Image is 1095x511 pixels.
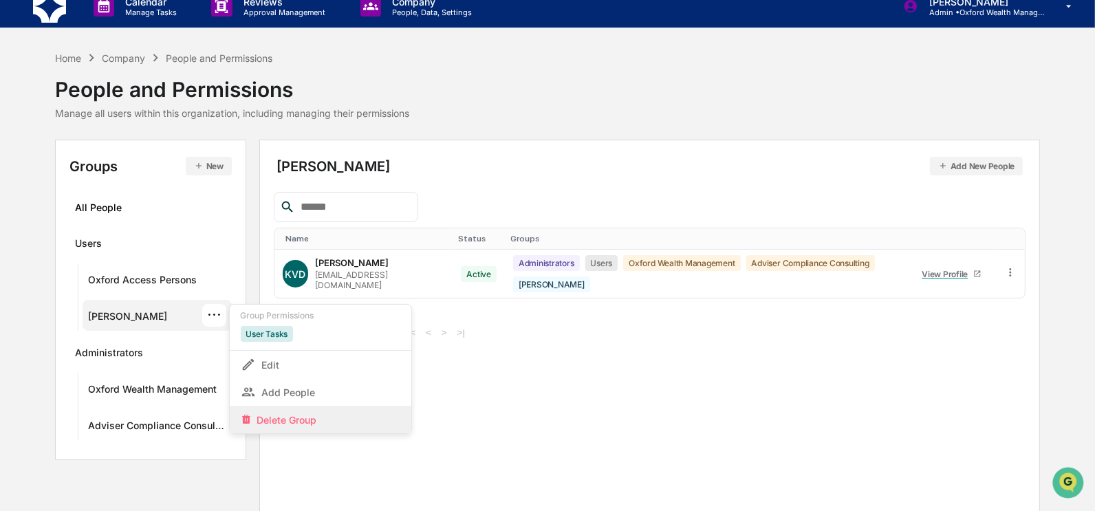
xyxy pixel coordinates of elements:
[285,234,447,243] div: Toggle SortBy
[746,255,875,271] div: Adviser Compliance Consulting
[437,327,451,338] button: >
[458,234,499,243] div: Toggle SortBy
[623,255,740,271] div: Oxford Wealth Management
[918,8,1046,17] p: Admin • Oxford Wealth Management
[513,276,590,292] div: [PERSON_NAME]
[113,173,171,186] span: Attestations
[28,173,89,186] span: Preclearance
[285,268,305,280] span: KVD
[241,310,400,320] div: Group Permissions
[14,200,25,211] div: 🔎
[930,157,1023,175] button: Add New People
[114,8,184,17] p: Manage Tasks
[55,52,81,64] div: Home
[47,105,226,118] div: Start new chat
[28,199,87,213] span: Data Lookup
[14,174,25,185] div: 🖐️
[241,326,294,342] div: User Tasks
[1051,466,1088,503] iframe: Open customer support
[1007,234,1020,243] div: Toggle SortBy
[241,384,400,400] div: Add People
[453,327,469,338] button: >|
[315,257,389,268] div: [PERSON_NAME]
[55,66,409,102] div: People and Permissions
[75,237,102,254] div: Users
[47,118,174,129] div: We're available if you need us!
[94,167,176,192] a: 🗄️Attestations
[88,420,226,436] div: Adviser Compliance Consulting
[88,274,197,290] div: Oxford Access Persons
[315,270,444,290] div: [EMAIL_ADDRESS][DOMAIN_NAME]
[202,304,226,327] div: ···
[69,157,232,175] div: Groups
[8,193,92,218] a: 🔎Data Lookup
[75,196,226,219] div: All People
[97,232,166,243] a: Powered byPylon
[422,327,435,338] button: <
[55,107,409,119] div: Manage all users within this organization, including managing their permissions
[166,52,272,64] div: People and Permissions
[14,28,250,50] p: How can we help?
[241,411,400,428] div: Delete Group
[277,157,1023,175] div: [PERSON_NAME]
[232,8,333,17] p: Approval Management
[913,234,990,243] div: Toggle SortBy
[585,255,618,271] div: Users
[461,266,497,282] div: Active
[8,167,94,192] a: 🖐️Preclearance
[916,263,988,285] a: View Profile
[102,52,145,64] div: Company
[100,174,111,185] div: 🗄️
[922,269,973,279] div: View Profile
[14,105,39,129] img: 1746055101610-c473b297-6a78-478c-a979-82029cc54cd1
[241,356,400,373] div: Edit
[241,414,252,425] img: trash
[234,109,250,125] button: Start new chat
[510,234,902,243] div: Toggle SortBy
[137,232,166,243] span: Pylon
[88,310,167,327] div: [PERSON_NAME]
[381,8,479,17] p: People, Data, Settings
[513,255,580,271] div: Administrators
[75,347,143,363] div: Administrators
[186,157,232,175] button: New
[88,383,217,400] div: Oxford Wealth Management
